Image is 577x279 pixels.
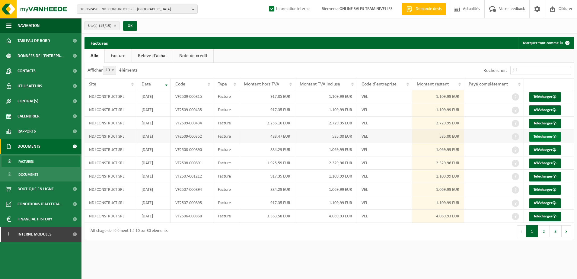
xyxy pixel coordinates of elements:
a: Demande devis [402,3,446,15]
td: [DATE] [137,143,171,156]
td: Facture [213,90,239,103]
a: Télécharger [529,172,561,181]
td: 2.329,96 EUR [412,156,464,170]
td: 483,47 EUR [239,130,295,143]
span: 10 [103,66,116,75]
a: Télécharger [529,92,561,102]
td: 2.729,95 EUR [412,117,464,130]
td: VEL [357,183,412,196]
td: 1.109,99 EUR [295,90,357,103]
span: Code d'entreprise [362,82,397,87]
span: Site(s) [88,21,111,30]
td: VEL [357,210,412,223]
td: VF2508-000891 [171,156,213,170]
td: 4.069,93 EUR [412,210,464,223]
td: [DATE] [137,156,171,170]
td: 1.109,99 EUR [412,170,464,183]
td: VF2506-000868 [171,210,213,223]
td: NDJ CONSTRUCT SRL [84,170,137,183]
a: Télécharger [529,145,561,155]
td: NDJ CONSTRUCT SRL [84,90,137,103]
td: NDJ CONSTRUCT SRL [84,156,137,170]
td: Facture [213,196,239,210]
td: 4.069,93 EUR [295,210,357,223]
button: Marquer tout comme lu [518,37,573,49]
a: Télécharger [529,198,561,208]
label: Afficher éléments [88,68,137,73]
a: Télécharger [529,132,561,142]
span: Site [89,82,96,87]
td: VF2508-000890 [171,143,213,156]
td: 1.109,99 EUR [295,170,357,183]
h2: Factures [84,37,114,49]
count: (15/15) [99,24,111,28]
td: 2.256,16 EUR [239,117,295,130]
td: Facture [213,103,239,117]
td: 585,00 EUR [295,130,357,143]
td: 1.109,99 EUR [295,196,357,210]
td: 1.925,59 EUR [239,156,295,170]
span: Contacts [18,63,36,79]
td: NDJ CONSTRUCT SRL [84,143,137,156]
td: VEL [357,196,412,210]
td: NDJ CONSTRUCT SRL [84,210,137,223]
span: Interne modules [18,227,52,242]
button: Next [562,225,571,237]
td: 3.363,58 EUR [239,210,295,223]
td: NDJ CONSTRUCT SRL [84,196,137,210]
button: 3 [550,225,562,237]
td: [DATE] [137,130,171,143]
td: 2.329,96 EUR [295,156,357,170]
td: VEL [357,117,412,130]
td: 1.109,99 EUR [412,196,464,210]
td: NDJ CONSTRUCT SRL [84,103,137,117]
a: Factures [2,156,80,167]
a: Télécharger [529,159,561,168]
td: VF2509-000435 [171,103,213,117]
span: 10 [103,66,116,75]
label: Rechercher: [483,68,507,73]
td: 585,00 EUR [412,130,464,143]
td: 1.069,99 EUR [412,143,464,156]
button: Site(s)(15/15) [84,21,120,30]
td: VEL [357,103,412,117]
button: OK [123,21,137,31]
td: VF2509-000815 [171,90,213,103]
span: Rapports [18,124,36,139]
span: Date [142,82,151,87]
td: Facture [213,170,239,183]
a: Télécharger [529,119,561,128]
span: Données de l'entrepr... [18,48,64,63]
span: 10-952456 - NDJ CONSTRUCT SRL - [GEOGRAPHIC_DATA] [80,5,190,14]
button: 1 [526,225,538,237]
td: VF2507-000895 [171,196,213,210]
a: Documents [2,168,80,180]
span: Tableau de bord [18,33,50,48]
td: NDJ CONSTRUCT SRL [84,117,137,130]
a: Télécharger [529,185,561,195]
span: I [6,227,11,242]
td: 1.069,99 EUR [295,143,357,156]
a: Facture [105,49,132,63]
td: VF2509-000352 [171,130,213,143]
a: Note de crédit [173,49,213,63]
td: Facture [213,183,239,196]
td: Facture [213,210,239,223]
td: [DATE] [137,103,171,117]
td: 917,35 EUR [239,103,295,117]
td: 1.069,99 EUR [295,183,357,196]
a: Relevé d'achat [132,49,173,63]
td: VF2509-000434 [171,117,213,130]
span: Calendrier [18,109,40,124]
td: [DATE] [137,196,171,210]
strong: ONLINE SALES TEAM NIVELLES [340,7,393,11]
td: [DATE] [137,90,171,103]
span: Navigation [18,18,40,33]
button: 10-952456 - NDJ CONSTRUCT SRL - [GEOGRAPHIC_DATA] [77,5,198,14]
td: 1.109,99 EUR [295,103,357,117]
span: Boutique en ligne [18,181,54,197]
a: Télécharger [529,105,561,115]
td: 884,29 EUR [239,143,295,156]
td: Facture [213,143,239,156]
span: Documents [18,169,38,180]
